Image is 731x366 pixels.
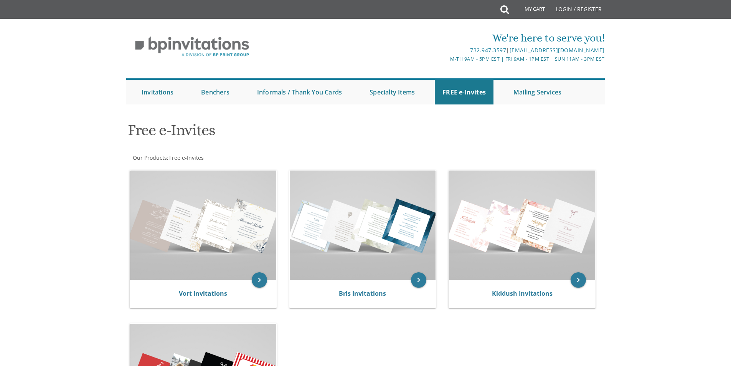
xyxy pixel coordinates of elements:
img: Bris Invitations [290,171,436,280]
img: BP Invitation Loft [126,31,258,63]
span: Free e-Invites [169,154,204,161]
img: Kiddush Invitations [449,171,595,280]
a: keyboard_arrow_right [252,272,267,288]
a: [EMAIL_ADDRESS][DOMAIN_NAME] [510,46,605,54]
a: Benchers [193,80,237,104]
div: | [286,46,605,55]
a: Free e-Invites [168,154,204,161]
div: We're here to serve you! [286,30,605,46]
a: Informals / Thank You Cards [249,80,350,104]
div: M-Th 9am - 5pm EST | Fri 9am - 1pm EST | Sun 11am - 3pm EST [286,55,605,63]
a: My Cart [508,1,550,20]
a: Mailing Services [506,80,569,104]
a: keyboard_arrow_right [571,272,586,288]
a: Invitations [134,80,181,104]
a: Kiddush Invitations [492,289,553,298]
a: Specialty Items [362,80,422,104]
a: Bris Invitations [339,289,386,298]
div: : [126,154,366,162]
h1: Free e-Invites [128,122,441,144]
a: Our Products [132,154,167,161]
a: Vort Invitations [179,289,227,298]
a: 732.947.3597 [470,46,506,54]
img: Vort Invitations [130,171,276,280]
a: keyboard_arrow_right [411,272,426,288]
a: FREE e-Invites [435,80,493,104]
